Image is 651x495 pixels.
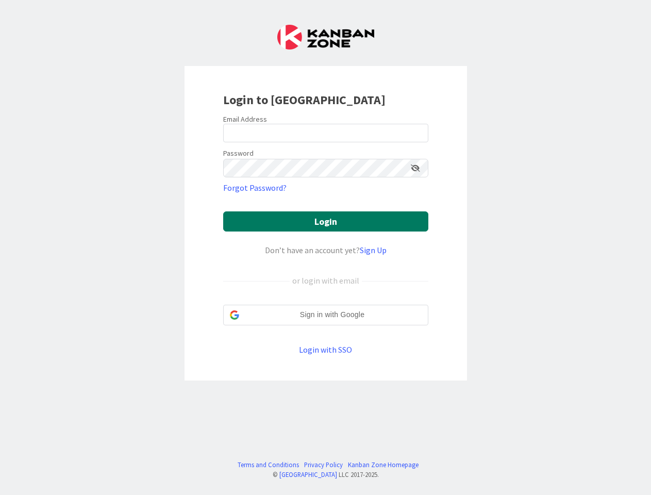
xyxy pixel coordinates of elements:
[223,114,267,124] label: Email Address
[299,344,352,355] a: Login with SSO
[232,470,419,480] div: © LLC 2017- 2025 .
[304,460,343,470] a: Privacy Policy
[223,211,428,232] button: Login
[223,244,428,256] div: Don’t have an account yet?
[290,274,362,287] div: or login with email
[243,309,422,320] span: Sign in with Google
[223,92,386,108] b: Login to [GEOGRAPHIC_DATA]
[223,181,287,194] a: Forgot Password?
[348,460,419,470] a: Kanban Zone Homepage
[277,25,374,49] img: Kanban Zone
[360,245,387,255] a: Sign Up
[238,460,299,470] a: Terms and Conditions
[223,148,254,159] label: Password
[223,305,428,325] div: Sign in with Google
[279,470,337,478] a: [GEOGRAPHIC_DATA]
